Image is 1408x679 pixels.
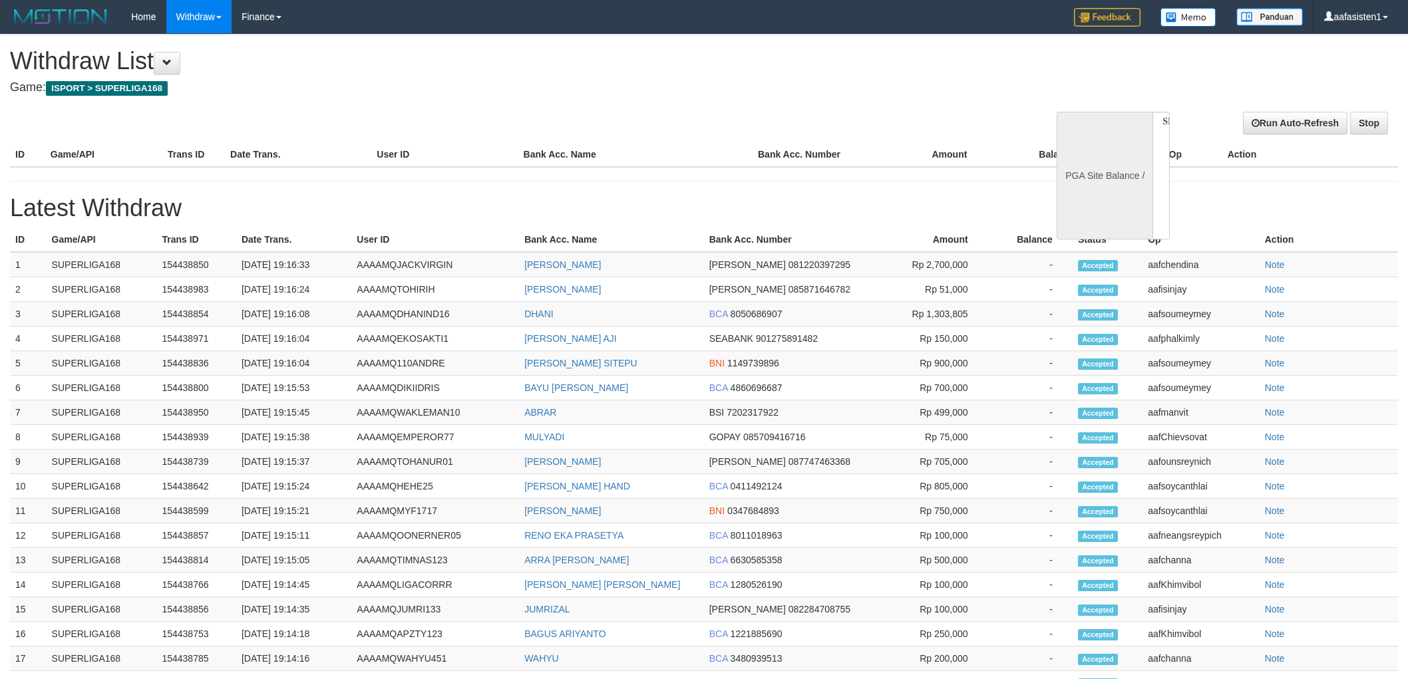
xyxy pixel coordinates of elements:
[1143,450,1260,474] td: aafounsreynich
[351,499,519,523] td: AAAAMQMYF1717
[156,302,236,327] td: 154438854
[727,358,779,368] span: 1149739896
[1078,383,1118,394] span: Accepted
[10,376,47,400] td: 6
[1143,376,1260,400] td: aafsoumeymey
[1078,334,1118,345] span: Accepted
[881,523,988,548] td: Rp 100,000
[156,499,236,523] td: 154438599
[524,456,601,467] a: [PERSON_NAME]
[1078,580,1118,591] span: Accepted
[1265,555,1285,565] a: Note
[47,400,157,425] td: SUPERLIGA168
[1143,277,1260,302] td: aafisinjay
[1265,481,1285,491] a: Note
[47,548,157,573] td: SUPERLIGA168
[709,284,786,295] span: [PERSON_NAME]
[10,622,47,646] td: 16
[10,327,47,351] td: 4
[351,523,519,548] td: AAAAMQOONERNER05
[524,555,629,565] a: ARRA [PERSON_NAME]
[10,7,111,27] img: MOTION_logo.png
[881,450,988,474] td: Rp 705,000
[236,227,351,252] th: Date Trans.
[236,277,351,302] td: [DATE] 19:16:24
[988,523,1073,548] td: -
[156,351,236,376] td: 154438836
[156,474,236,499] td: 154438642
[156,252,236,277] td: 154438850
[524,604,570,614] a: JUMRIZAL
[881,376,988,400] td: Rp 700,000
[1265,604,1285,614] a: Note
[47,646,157,671] td: SUPERLIGA168
[156,523,236,548] td: 154438857
[156,327,236,351] td: 154438971
[1143,548,1260,573] td: aafchanna
[519,227,704,252] th: Bank Acc. Name
[988,227,1073,252] th: Balance
[1143,597,1260,622] td: aafisinjay
[156,646,236,671] td: 154438785
[10,81,926,94] h4: Game:
[351,425,519,450] td: AAAAMQEMPEROR77
[1074,8,1141,27] img: Feedback.jpg
[524,579,680,590] a: [PERSON_NAME] [PERSON_NAME]
[1222,142,1398,167] th: Action
[1078,605,1118,616] span: Accepted
[351,597,519,622] td: AAAAMQJUMRI133
[988,351,1073,376] td: -
[731,382,783,393] span: 4860696687
[881,622,988,646] td: Rp 250,000
[1078,629,1118,640] span: Accepted
[731,481,783,491] span: 0411492124
[709,628,728,639] span: BCA
[47,351,157,376] td: SUPERLIGA168
[524,284,601,295] a: [PERSON_NAME]
[351,622,519,646] td: AAAAMQAPZTY123
[236,252,351,277] td: [DATE] 19:16:33
[156,400,236,425] td: 154438950
[524,382,628,393] a: BAYU [PERSON_NAME]
[10,548,47,573] td: 13
[988,622,1073,646] td: -
[518,142,753,167] th: Bank Acc. Name
[1265,309,1285,319] a: Note
[47,227,157,252] th: Game/API
[1078,358,1118,370] span: Accepted
[47,327,157,351] td: SUPERLIGA168
[1078,260,1118,271] span: Accepted
[988,302,1073,327] td: -
[881,252,988,277] td: Rp 2,700,000
[10,499,47,523] td: 11
[236,646,351,671] td: [DATE] 19:14:16
[1265,284,1285,295] a: Note
[10,351,47,376] td: 5
[789,604,850,614] span: 082284708755
[1143,646,1260,671] td: aafchanna
[47,499,157,523] td: SUPERLIGA168
[988,597,1073,622] td: -
[351,646,519,671] td: AAAAMQWAHYU451
[236,376,351,400] td: [DATE] 19:15:53
[753,142,870,167] th: Bank Acc. Number
[10,523,47,548] td: 12
[10,646,47,671] td: 17
[1265,505,1285,516] a: Note
[988,252,1073,277] td: -
[988,400,1073,425] td: -
[10,142,45,167] th: ID
[1265,382,1285,393] a: Note
[731,530,783,541] span: 8011018963
[1265,358,1285,368] a: Note
[881,327,988,351] td: Rp 150,000
[1143,523,1260,548] td: aafneangsreypich
[1078,432,1118,444] span: Accepted
[743,432,805,442] span: 085709416716
[524,481,630,491] a: [PERSON_NAME] HAND
[1164,142,1222,167] th: Op
[524,309,554,319] a: DHANI
[1350,112,1388,134] a: Stop
[1143,351,1260,376] td: aafsoumeymey
[731,579,783,590] span: 1280526190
